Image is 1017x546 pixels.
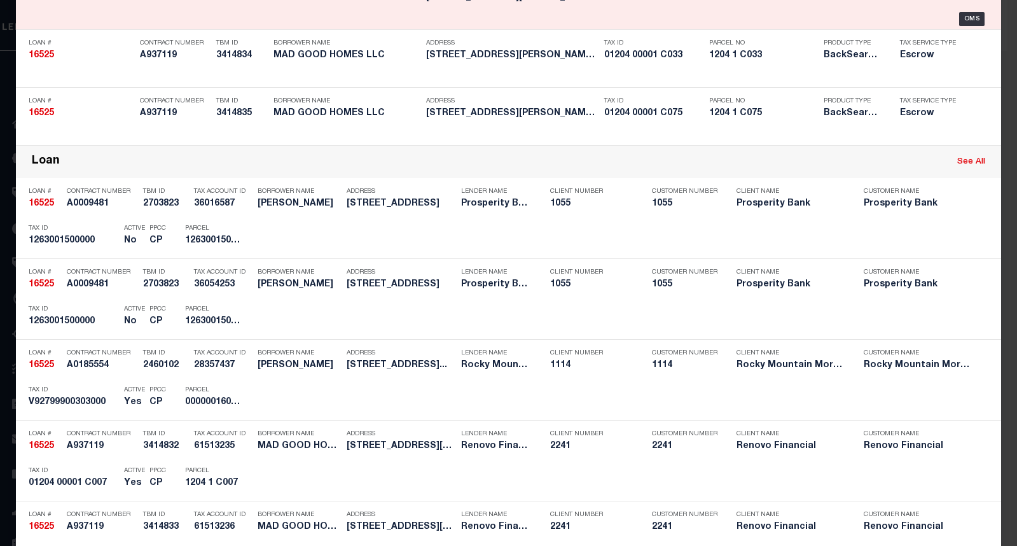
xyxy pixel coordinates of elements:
[258,360,340,371] h5: CARMEN CARO
[149,397,166,408] h5: CP
[29,316,118,327] h5: 1263001500000
[273,108,420,119] h5: MAD GOOD HOMES LLC
[216,97,267,105] p: TBM ID
[652,430,717,438] p: Customer Number
[67,188,137,195] p: Contract Number
[258,188,340,195] p: Borrower Name
[32,155,60,169] div: Loan
[29,269,60,276] p: Loan #
[149,316,166,327] h5: CP
[864,349,972,357] p: Customer Name
[258,430,340,438] p: Borrower Name
[737,279,845,290] h5: Prosperity Bank
[140,39,210,47] p: Contract Number
[652,199,716,209] h5: 1055
[347,279,455,290] h5: 1100 STONEGATE ST ALICE TX 78332
[124,225,145,232] p: Active
[709,50,817,61] h5: 1204 1 C033
[29,39,134,47] p: Loan #
[140,97,210,105] p: Contract Number
[194,188,251,195] p: Tax Account ID
[29,279,60,290] h5: 16525
[461,269,531,276] p: Lender Name
[29,50,134,61] h5: 16525
[824,108,881,119] h5: BackSearch,Escrow
[258,349,340,357] p: Borrower Name
[709,39,817,47] p: Parcel No
[737,430,845,438] p: Client Name
[347,269,455,276] p: Address
[29,188,60,195] p: Loan #
[29,361,54,370] strong: 16525
[347,188,455,195] p: Address
[347,199,455,209] h5: 1100 STONEGATE ST ALICE TX 78332
[957,158,985,166] a: See All
[29,199,60,209] h5: 16525
[347,511,455,519] p: Address
[124,316,143,327] h5: No
[143,279,188,290] h5: 2703823
[426,39,598,47] p: Address
[737,511,845,519] p: Client Name
[67,199,137,209] h5: A0009481
[273,97,420,105] p: Borrower Name
[185,316,242,327] h5: 1263001500000
[652,360,716,371] h5: 1114
[29,522,60,533] h5: 16525
[550,522,633,533] h5: 2241
[864,199,972,209] h5: Prosperity Bank
[140,108,210,119] h5: A937119
[29,280,54,289] strong: 16525
[709,97,817,105] p: Parcel No
[29,478,118,489] h5: 01204 00001 C007
[124,235,143,246] h5: No
[347,349,455,357] p: Address
[604,108,703,119] h5: 01204 00001 C075
[900,97,964,105] p: Tax Service Type
[143,199,188,209] h5: 2703823
[461,430,531,438] p: Lender Name
[185,225,242,232] p: Parcel
[864,188,972,195] p: Customer Name
[185,478,242,489] h5: 1204 1 C007
[140,50,210,61] h5: A937119
[900,39,964,47] p: Tax Service Type
[185,397,242,408] h5: 000000160526
[426,50,598,61] h5: 1294 Cooper Street, B17 Edgewat...
[258,269,340,276] p: Borrower Name
[864,269,972,276] p: Customer Name
[29,97,134,105] p: Loan #
[149,225,166,232] p: PPCC
[258,199,340,209] h5: FIDEL RODRIGUEZ
[29,386,118,394] p: Tax ID
[67,511,137,519] p: Contract Number
[550,349,633,357] p: Client Number
[550,188,633,195] p: Client Number
[824,50,881,61] h5: BackSearch,Escrow
[143,349,188,357] p: TBM ID
[29,522,54,531] strong: 16525
[461,522,531,533] h5: Renovo Financial
[216,39,267,47] p: TBM ID
[143,522,188,533] h5: 3414833
[216,50,267,61] h5: 3414834
[652,269,717,276] p: Customer Number
[185,467,242,475] p: Parcel
[258,279,340,290] h5: FIDEL RODRIGUEZ
[652,511,717,519] p: Customer Number
[550,279,633,290] h5: 1055
[67,269,137,276] p: Contract Number
[550,511,633,519] p: Client Number
[29,235,118,246] h5: 1263001500000
[216,108,267,119] h5: 3414835
[124,467,145,475] p: Active
[29,442,54,451] strong: 16525
[652,188,717,195] p: Customer Number
[864,430,972,438] p: Customer Name
[149,235,166,246] h5: CP
[959,12,985,26] div: OMS
[29,108,134,119] h5: 16525
[149,478,166,489] h5: CP
[29,511,60,519] p: Loan #
[29,467,118,475] p: Tax ID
